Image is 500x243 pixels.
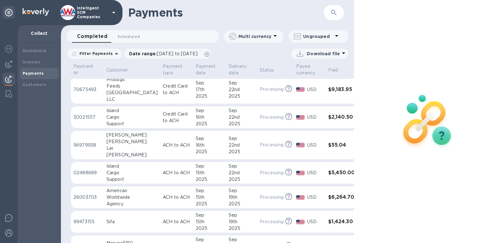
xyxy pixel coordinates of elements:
[77,6,108,19] p: Intelligent SCM Companies
[307,219,323,225] p: USD
[260,67,274,73] p: Status
[229,107,255,114] div: Sep
[163,63,182,76] p: Payment type
[229,176,255,183] div: 2025
[196,194,224,201] div: 15th
[229,93,255,100] div: 2025
[296,143,305,147] img: USD
[303,33,333,40] p: Ungrouped
[3,6,15,19] div: Unpin categories
[196,236,224,243] div: Sep
[106,176,158,183] div: Support
[296,63,323,76] span: Payee currency
[229,121,255,127] div: 2025
[106,187,158,194] div: American
[229,63,255,76] span: Delivery date
[229,86,255,93] div: 22nd
[73,63,93,76] p: Payment №
[260,194,284,201] p: Processing
[23,71,44,76] b: Payments
[163,63,191,76] span: Payment type
[106,107,158,114] div: Island
[307,170,323,176] p: USD
[124,49,211,59] div: Date range:[DATE] to [DATE]
[307,142,323,148] p: USD
[229,114,255,121] div: 22nd
[23,8,49,16] img: Logo
[196,187,224,194] div: Sep
[260,219,284,225] p: Processing
[196,163,224,170] div: Sep
[106,194,158,201] div: Worldwide
[196,121,224,127] div: 2025
[296,115,305,120] img: USD
[229,63,247,76] p: Delivery date
[73,114,101,121] p: 30021557
[229,225,255,232] div: 2025
[328,114,356,120] h3: $2,140.50
[328,67,338,73] p: Paid
[106,96,158,103] div: LLC
[229,142,255,148] div: 22nd
[163,111,191,124] p: Credit Card to ACH
[106,170,158,176] div: Cargo
[328,142,356,148] h3: $55.04
[73,194,101,201] p: 26003703
[73,63,101,76] span: Payment №
[238,33,271,40] p: Multi currency
[196,148,224,155] div: 2025
[106,145,158,152] div: Lei
[157,51,198,56] span: [DATE] to [DATE]
[196,93,224,100] div: 2025
[260,142,284,148] p: Processing
[307,51,340,57] p: Download file
[106,121,158,127] div: Support
[229,163,255,170] div: Sep
[196,63,215,76] p: Payment date
[77,51,113,56] p: Filter Payments
[229,80,255,86] div: Sep
[106,219,158,225] div: Sifa
[196,63,224,76] span: Payment date
[196,107,224,114] div: Sep
[73,170,101,176] p: 02488689
[106,152,158,158] div: [PERSON_NAME]
[163,170,191,176] p: ACH to ACH
[307,86,323,93] p: USD
[106,114,158,121] div: Cargo
[106,76,158,83] div: Probugs
[328,219,356,225] h3: $1,424.30
[229,148,255,155] div: 2025
[196,114,224,121] div: 16th
[229,187,255,194] div: Sep
[106,132,158,138] div: [PERSON_NAME]
[106,201,158,207] div: Agency
[229,212,255,219] div: Sep
[296,87,305,92] img: USD
[229,236,255,243] div: Sep
[260,86,284,93] p: Processing
[73,86,101,93] p: 70675493
[128,6,324,19] h1: Payments
[163,219,191,225] p: ACH to ACH
[328,194,356,200] h3: $6,264.70
[196,170,224,176] div: 15th
[296,220,305,224] img: USD
[106,67,136,73] span: Customer
[196,80,224,86] div: Sep
[196,142,224,148] div: 16th
[196,135,224,142] div: Sep
[23,60,41,64] b: Invoices
[307,194,323,201] p: USD
[163,83,191,96] p: Credit Card to ACH
[196,212,224,219] div: Sep
[196,219,224,225] div: 15th
[229,219,255,225] div: 19th
[163,142,191,148] p: ACH to ACH
[5,45,13,53] img: Foreign exchange
[196,176,224,183] div: 2025
[196,201,224,207] div: 2025
[307,114,323,121] p: USD
[23,48,46,53] b: Dashboard
[229,135,255,142] div: Sep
